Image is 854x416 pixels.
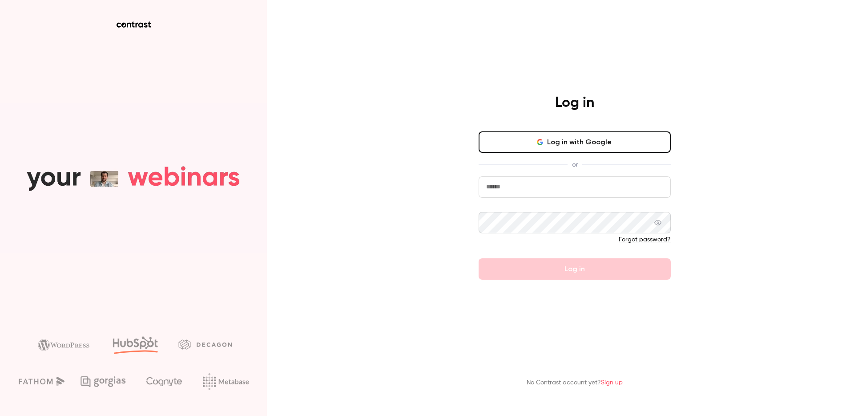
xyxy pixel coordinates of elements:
[568,160,582,169] span: or
[479,131,671,153] button: Log in with Google
[178,339,232,349] img: decagon
[601,379,623,386] a: Sign up
[527,378,623,387] p: No Contrast account yet?
[555,94,594,112] h4: Log in
[619,237,671,243] a: Forgot password?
